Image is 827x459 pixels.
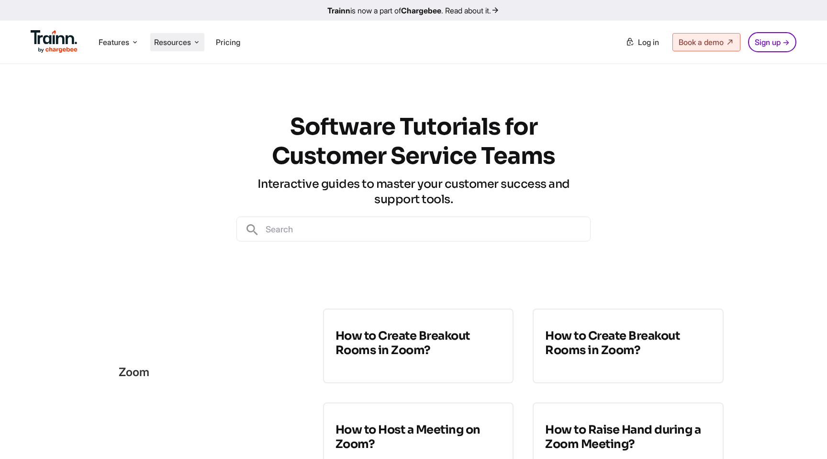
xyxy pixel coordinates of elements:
[103,309,304,436] div: zoom
[672,33,740,51] a: Book a demo
[779,413,827,459] iframe: Chat Widget
[260,217,590,241] input: Search
[620,34,665,51] a: Log in
[545,329,711,357] h3: How to Create Breakout Rooms in Zoom?
[327,6,350,15] b: Trainn
[154,37,191,47] span: Resources
[99,37,129,47] span: Features
[679,37,724,47] span: Book a demo
[748,32,796,52] a: Sign up →
[236,112,591,171] h1: Software Tutorials for Customer Service Teams
[216,37,240,47] a: Pricing
[335,423,502,451] h3: How to Host a Meeting on Zoom?
[323,309,514,383] a: How to Create Breakout Rooms in Zoom?
[31,30,78,53] img: Trainn Logo
[638,37,659,47] span: Log in
[545,423,711,451] h3: How to Raise Hand during a Zoom Meeting?
[335,329,502,357] h3: How to Create Breakout Rooms in Zoom?
[401,6,441,15] b: Chargebee
[533,309,724,383] a: How to Create Breakout Rooms in Zoom?
[236,176,591,207] h3: Interactive guides to master your customer success and support tools.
